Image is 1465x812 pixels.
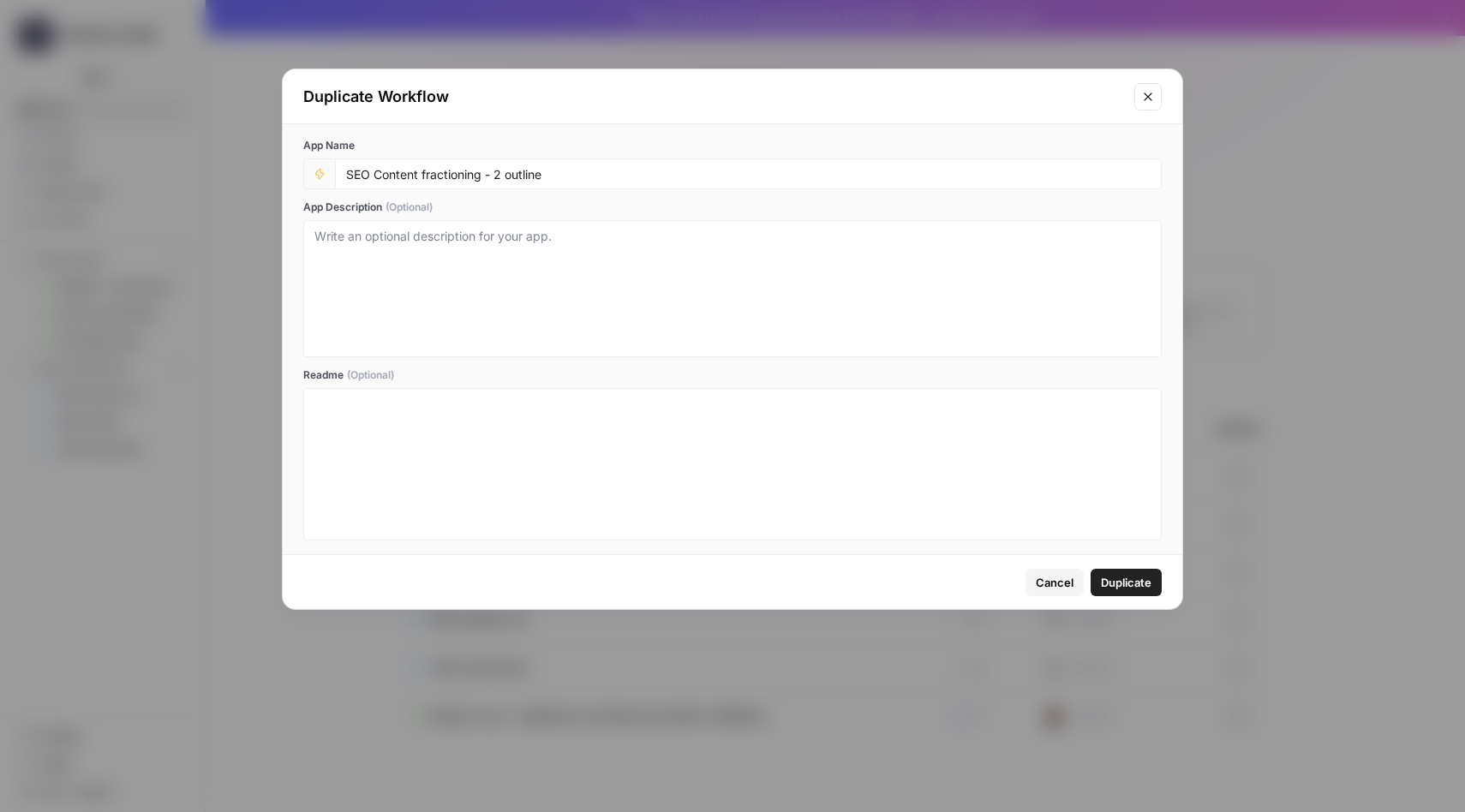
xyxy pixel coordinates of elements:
[303,200,1162,215] label: App Description
[346,166,1151,182] input: Untitled
[386,200,433,215] span: (Optional)
[1101,574,1151,591] span: Duplicate
[1134,83,1162,110] button: Close modal
[1025,569,1084,596] button: Cancel
[303,85,1124,109] div: Duplicate Workflow
[1091,569,1162,596] button: Duplicate
[303,367,1162,383] label: Readme
[1036,574,1073,591] span: Cancel
[347,367,394,383] span: (Optional)
[303,138,1162,153] label: App Name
